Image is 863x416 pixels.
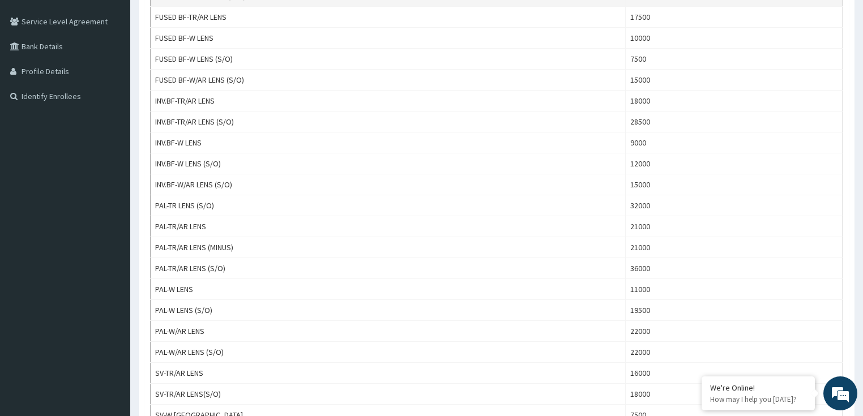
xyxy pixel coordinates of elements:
[626,279,843,300] td: 11000
[710,383,806,393] div: We're Online!
[66,132,156,246] span: We're online!
[626,111,843,132] td: 28500
[626,384,843,405] td: 18000
[626,153,843,174] td: 12000
[186,6,213,33] div: Minimize live chat window
[151,321,626,342] td: PAL-W/AR LENS
[151,300,626,321] td: PAL-W LENS (S/O)
[151,258,626,279] td: PAL-TR/AR LENS (S/O)
[626,237,843,258] td: 21000
[6,288,216,327] textarea: Type your message and hit 'Enter'
[626,91,843,111] td: 18000
[151,49,626,70] td: FUSED BF-W LENS (S/O)
[626,28,843,49] td: 10000
[151,342,626,363] td: PAL-W/AR LENS (S/O)
[626,174,843,195] td: 15000
[151,216,626,237] td: PAL-TR/AR LENS
[151,91,626,111] td: INV.BF-TR/AR LENS
[626,49,843,70] td: 7500
[626,342,843,363] td: 22000
[710,394,806,404] p: How may I help you today?
[626,321,843,342] td: 22000
[151,7,626,28] td: FUSED BF-TR/AR LENS
[151,195,626,216] td: PAL-TR LENS (S/O)
[626,195,843,216] td: 32000
[151,111,626,132] td: INV.BF-TR/AR LENS (S/O)
[626,363,843,384] td: 16000
[151,237,626,258] td: PAL-TR/AR LENS (MINUS)
[59,63,190,78] div: Chat with us now
[151,384,626,405] td: SV-TR/AR LENS(S/O)
[626,300,843,321] td: 19500
[626,7,843,28] td: 17500
[626,216,843,237] td: 21000
[151,132,626,153] td: INV.BF-W LENS
[151,363,626,384] td: SV-TR/AR LENS
[626,132,843,153] td: 9000
[21,57,46,85] img: d_794563401_company_1708531726252_794563401
[151,279,626,300] td: PAL-W LENS
[626,70,843,91] td: 15000
[151,28,626,49] td: FUSED BF-W LENS
[151,153,626,174] td: INV.BF-W LENS (S/O)
[626,258,843,279] td: 36000
[151,174,626,195] td: INV.BF-W/AR LENS (S/O)
[151,70,626,91] td: FUSED BF-W/AR LENS (S/O)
